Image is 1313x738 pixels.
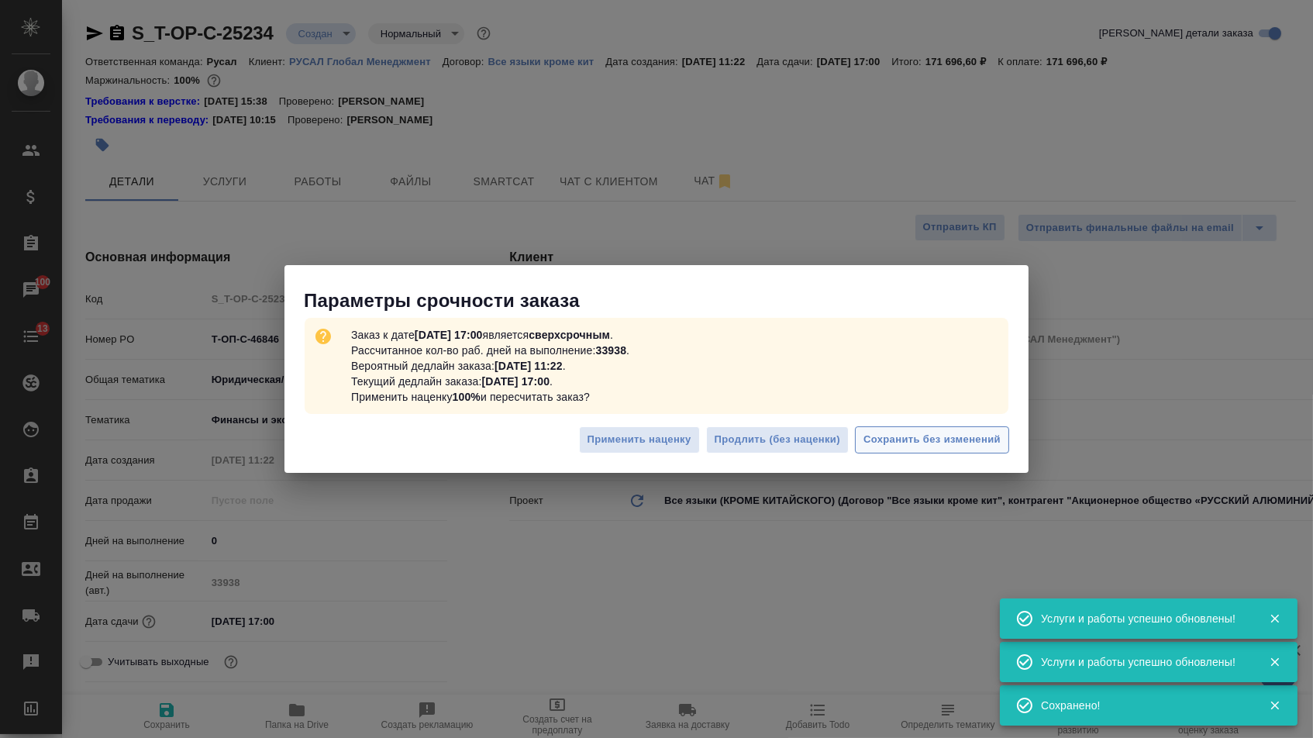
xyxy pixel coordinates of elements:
span: Сохранить без изменений [863,431,1001,449]
div: Услуги и работы успешно обновлены! [1041,611,1246,626]
b: [DATE] 17:00 [415,329,483,341]
b: 33938 [596,344,627,357]
div: Сохранено! [1041,698,1246,713]
b: сверхсрочным [529,329,610,341]
button: Закрыть [1259,698,1291,712]
b: 100% [453,391,481,403]
p: Заказ к дате является . Рассчитанное кол-во раб. дней на выполнение: . Вероятный дедлайн заказа: ... [345,321,636,411]
div: Услуги и работы успешно обновлены! [1041,654,1246,670]
button: Сохранить без изменений [855,426,1009,453]
b: [DATE] 17:00 [481,375,550,388]
span: Применить наценку [588,431,691,449]
span: Продлить (без наценки) [715,431,840,449]
p: Параметры срочности заказа [304,288,1029,313]
button: Закрыть [1259,655,1291,669]
b: [DATE] 11:22 [495,360,563,372]
button: Продлить (без наценки) [706,426,849,453]
button: Применить наценку [579,426,700,453]
button: Закрыть [1259,612,1291,626]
